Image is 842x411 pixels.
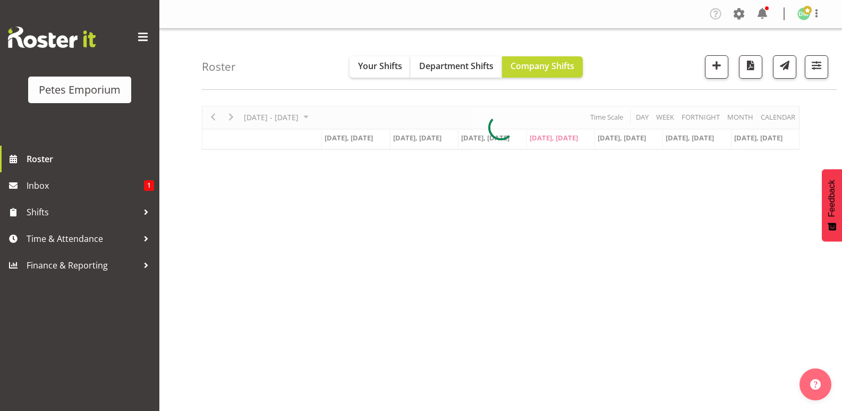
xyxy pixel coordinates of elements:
button: Send a list of all shifts for the selected filtered period to all rostered employees. [773,55,796,79]
button: Filter Shifts [805,55,828,79]
button: Download a PDF of the roster according to the set date range. [739,55,762,79]
span: Company Shifts [511,60,574,72]
button: Department Shifts [411,56,502,78]
span: Your Shifts [358,60,402,72]
span: Department Shifts [419,60,494,72]
img: help-xxl-2.png [810,379,821,390]
span: Feedback [827,180,837,217]
span: Inbox [27,178,144,194]
span: Time & Attendance [27,231,138,247]
span: Finance & Reporting [27,257,138,273]
button: Your Shifts [350,56,411,78]
button: Add a new shift [705,55,728,79]
h4: Roster [202,61,236,73]
div: Petes Emporium [39,82,121,98]
button: Company Shifts [502,56,583,78]
img: Rosterit website logo [8,27,96,48]
span: 1 [144,180,154,191]
span: Roster [27,151,154,167]
img: david-mcauley697.jpg [797,7,810,20]
button: Feedback - Show survey [822,169,842,241]
span: Shifts [27,204,138,220]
